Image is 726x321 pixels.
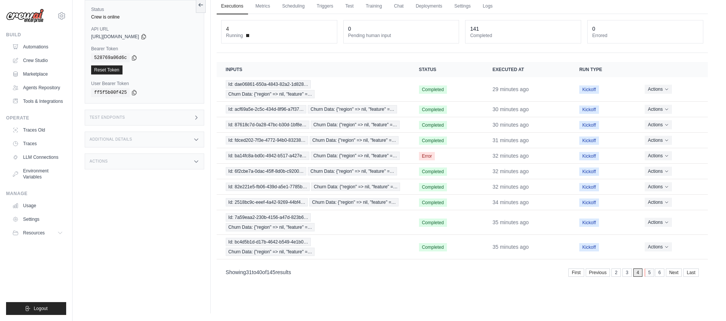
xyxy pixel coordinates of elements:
th: Inputs [217,62,410,77]
time: September 24, 2025 at 21:31 PDT [492,184,529,190]
button: Actions for execution [645,136,672,145]
span: Churn Data: {"region" => nil, "feature" =… [308,167,397,175]
span: Completed [419,85,447,94]
dt: Pending human input [348,33,455,39]
button: Logout [6,302,66,315]
span: Id: dae06861-650a-4843-82a2-1d828… [226,80,311,88]
span: 4 [633,268,643,277]
span: Kickoff [579,198,599,207]
a: Automations [9,41,66,53]
a: View execution details for Id [226,121,401,129]
span: Kickoff [579,183,599,191]
div: 4 [226,25,229,33]
span: Completed [419,121,447,129]
span: Churn Data: {"region" => nil, "feature" =… [226,223,315,231]
time: September 24, 2025 at 21:31 PDT [492,153,529,159]
span: Completed [419,243,447,251]
a: View execution details for Id [226,167,401,175]
span: Completed [419,136,447,145]
span: Churn Data: {"region" => nil, "feature" =… [226,248,315,256]
span: Completed [419,198,447,207]
th: Executed at [483,62,570,77]
label: API URL [91,26,198,32]
span: Kickoff [579,85,599,94]
a: LLM Connections [9,151,66,163]
span: Id: 7a59eaa2-230b-4156-a47d-823b6… [226,213,311,222]
a: Next [666,268,682,277]
code: 528769a06d6c [91,53,130,62]
span: Resources [23,230,45,236]
span: Kickoff [579,243,599,251]
span: Completed [419,219,447,227]
button: Actions for execution [645,182,672,191]
a: View execution details for Id [226,213,401,231]
a: First [568,268,584,277]
h3: Test Endpoints [90,115,125,120]
p: Showing to of results [226,268,291,276]
span: Churn Data: {"region" => nil, "feature" =… [310,136,399,144]
span: Logout [34,305,48,312]
span: Id: ba14fc8a-bd0c-4942-b517-a427e… [226,152,309,160]
a: View execution details for Id [226,136,401,144]
code: ff5f5b00f425 [91,88,130,97]
span: Churn Data: {"region" => nil, "feature" =… [311,121,400,129]
div: Build [6,32,66,38]
h3: Actions [90,159,108,164]
a: View execution details for Id [226,183,401,191]
a: Usage [9,200,66,212]
span: Kickoff [579,167,599,176]
a: View execution details for Id [226,198,401,206]
time: September 24, 2025 at 21:33 PDT [492,106,529,112]
span: Churn Data: {"region" => nil, "feature" =… [309,198,399,206]
span: 40 [256,269,262,275]
a: View execution details for Id [226,80,401,98]
a: View execution details for Id [226,238,401,256]
button: Actions for execution [645,120,672,129]
time: September 24, 2025 at 21:31 PDT [492,168,529,174]
a: Last [683,268,699,277]
span: 31 [246,269,252,275]
div: Crew is online [91,14,198,20]
label: Status [91,6,198,12]
div: Chat Widget [688,285,726,321]
nav: Pagination [568,268,699,277]
button: Actions for execution [645,218,672,227]
time: September 24, 2025 at 21:29 PDT [492,199,529,205]
span: Completed [419,167,447,176]
button: Actions for execution [645,198,672,207]
span: Churn Data: {"region" => nil, "feature" =… [311,152,400,160]
a: View execution details for Id [226,105,401,113]
a: 3 [622,268,632,277]
div: 0 [592,25,595,33]
th: Run Type [570,62,636,77]
span: Id: 87618c7d-0a28-47bc-b30d-1bf8e… [226,121,309,129]
div: 0 [348,25,351,33]
label: User Bearer Token [91,81,198,87]
a: Previous [586,268,610,277]
span: [URL][DOMAIN_NAME] [91,34,139,40]
span: Kickoff [579,219,599,227]
span: 145 [267,269,275,275]
a: Marketplace [9,68,66,80]
div: 141 [470,25,479,33]
section: Crew executions table [217,62,708,282]
span: Error [419,152,435,160]
span: Id: 6f2cbe7a-0dac-45ff-8d0b-c9200… [226,167,306,175]
a: 5 [645,268,654,277]
button: Actions for execution [645,105,672,114]
span: Kickoff [579,152,599,160]
a: Agents Repository [9,82,66,94]
a: Tools & Integrations [9,95,66,107]
span: Id: 2518bc9c-eeef-4a42-9269-44bf4… [226,198,308,206]
button: Actions for execution [645,242,672,251]
img: Logo [6,9,44,23]
span: Id: acf69a5e-2c5c-434d-8f96-a7f37… [226,105,306,113]
time: September 24, 2025 at 21:28 PDT [492,244,529,250]
a: Crew Studio [9,54,66,67]
span: Churn Data: {"region" => nil, "feature" =… [308,105,397,113]
a: View execution details for Id [226,152,401,160]
a: Settings [9,213,66,225]
div: Operate [6,115,66,121]
dt: Errored [592,33,698,39]
span: Kickoff [579,136,599,145]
